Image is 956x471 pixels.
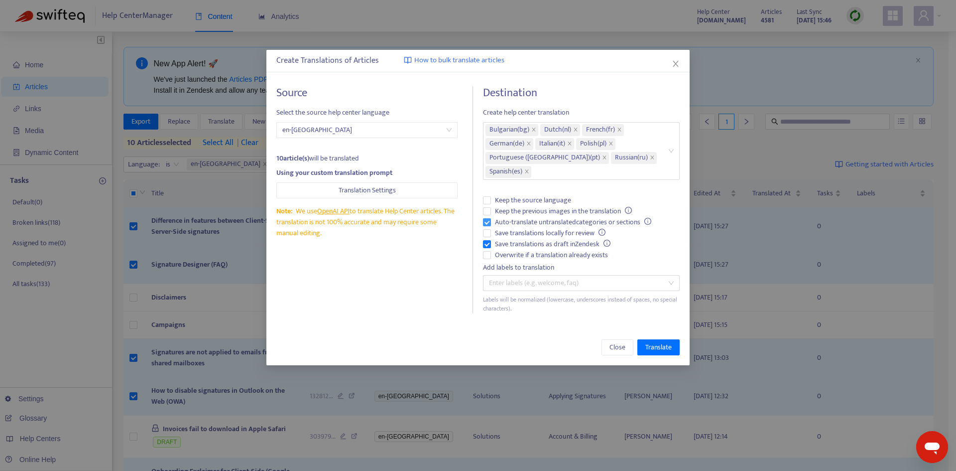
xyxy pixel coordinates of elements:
span: close [531,127,536,133]
span: Create help center translation [483,107,680,118]
a: OpenAI API [317,205,350,217]
span: Select the source help center language [276,107,458,118]
span: Dutch ( nl ) [544,124,571,136]
div: Using your custom translation prompt [276,167,458,178]
span: info-circle [603,240,610,247]
span: close [650,155,655,161]
button: Translate [637,339,680,355]
span: close [602,155,607,161]
span: Note: [276,205,292,217]
span: Russian ( ru ) [615,152,648,164]
span: Polish ( pl ) [580,138,606,150]
span: Bulgarian ( bg ) [489,124,529,136]
span: How to bulk translate articles [414,55,504,66]
a: How to bulk translate articles [404,55,504,66]
span: Close [609,342,625,353]
img: image-link [404,56,412,64]
div: Labels will be normalized (lowercase, underscores instead of spaces, no special characters). [483,295,680,314]
span: close [672,60,680,68]
span: info-circle [625,207,632,214]
span: close [617,127,622,133]
div: will be translated [276,153,458,164]
div: We use to translate Help Center articles. The translation is not 100% accurate and may require so... [276,206,458,239]
div: Create Translations of Articles [276,55,680,67]
span: en-gb [282,123,452,138]
span: close [573,127,578,133]
span: Portuguese ([GEOGRAPHIC_DATA]) ( pt ) [489,152,600,164]
span: Italian ( it ) [539,138,565,150]
span: Save translations locally for review [491,228,609,239]
span: close [567,141,572,147]
button: Close [601,339,633,355]
button: Close [670,58,681,69]
h4: Destination [483,86,680,100]
span: Spanish ( es ) [489,166,522,178]
strong: 10 article(s) [276,153,309,164]
span: Keep the source language [491,195,575,206]
span: German ( de ) [489,138,524,150]
span: Keep the previous images in the translation [491,206,636,217]
span: info-circle [644,218,651,225]
iframe: Button to launch messaging window [916,431,948,463]
span: Translation Settings [339,185,396,196]
span: close [526,141,531,147]
span: Translate [645,342,672,353]
span: Auto-translate untranslated categories or sections [491,217,655,228]
span: close [524,169,529,175]
h4: Source [276,86,458,100]
span: French ( fr ) [586,124,615,136]
span: Save translations as draft in Zendesk [491,239,614,250]
button: Translation Settings [276,182,458,198]
span: info-circle [598,229,605,236]
span: Overwrite if a translation already exists [491,250,612,261]
div: Add labels to translation [483,262,680,273]
span: close [608,141,613,147]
